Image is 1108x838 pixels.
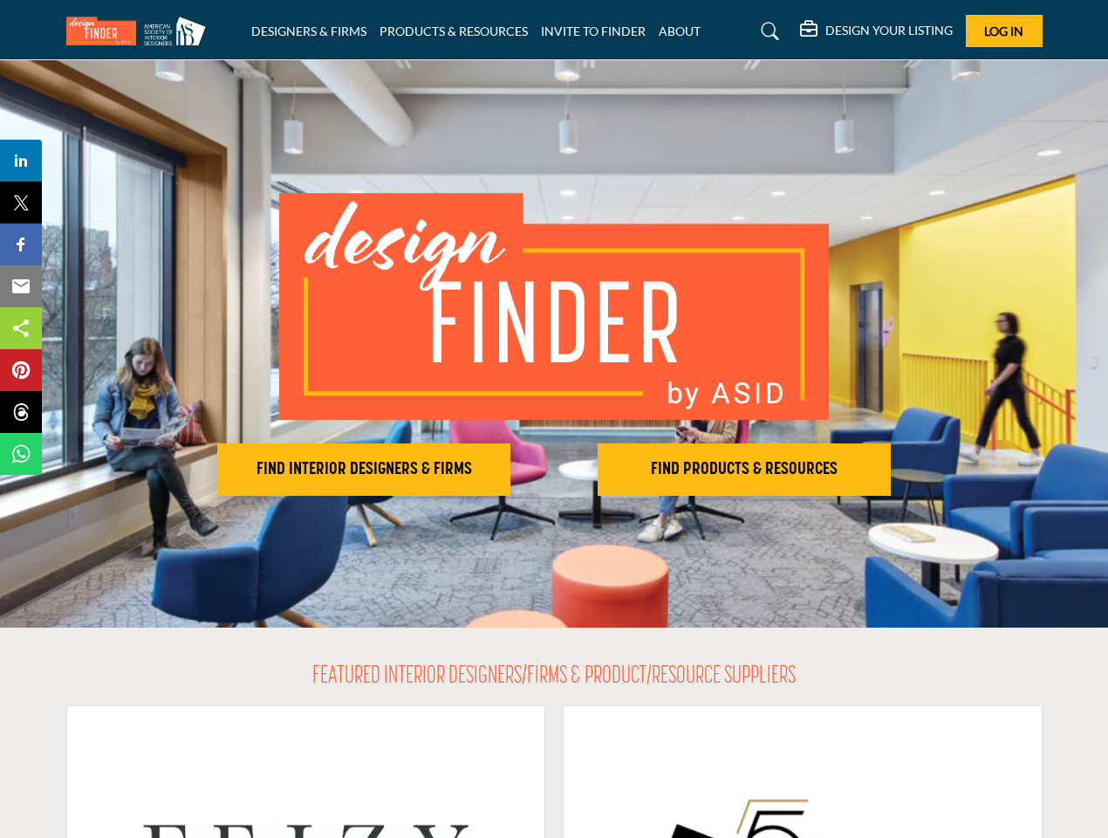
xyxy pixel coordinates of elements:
h2: FIND PRODUCTS & RESOURCES [603,459,886,480]
button: FIND PRODUCTS & RESOURCES [598,443,891,496]
span: Log In [984,24,1023,38]
img: Site Logo [66,17,215,45]
a: DESIGNERS & FIRMS [251,24,366,38]
a: Search [744,17,790,45]
div: DESIGN YOUR LISTING [800,21,953,42]
h2: FIND INTERIOR DESIGNERS & FIRMS [222,459,505,480]
a: PRODUCTS & RESOURCES [380,24,528,38]
button: Log In [966,15,1043,47]
h5: DESIGN YOUR LISTING [825,23,953,38]
a: INVITE TO FINDER [541,24,646,38]
img: image [279,193,829,420]
h2: FEATURED INTERIOR DESIGNERS/FIRMS & PRODUCT/RESOURCE SUPPLIERS [312,663,796,692]
a: ABOUT [659,24,701,38]
button: FIND INTERIOR DESIGNERS & FIRMS [217,443,510,496]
